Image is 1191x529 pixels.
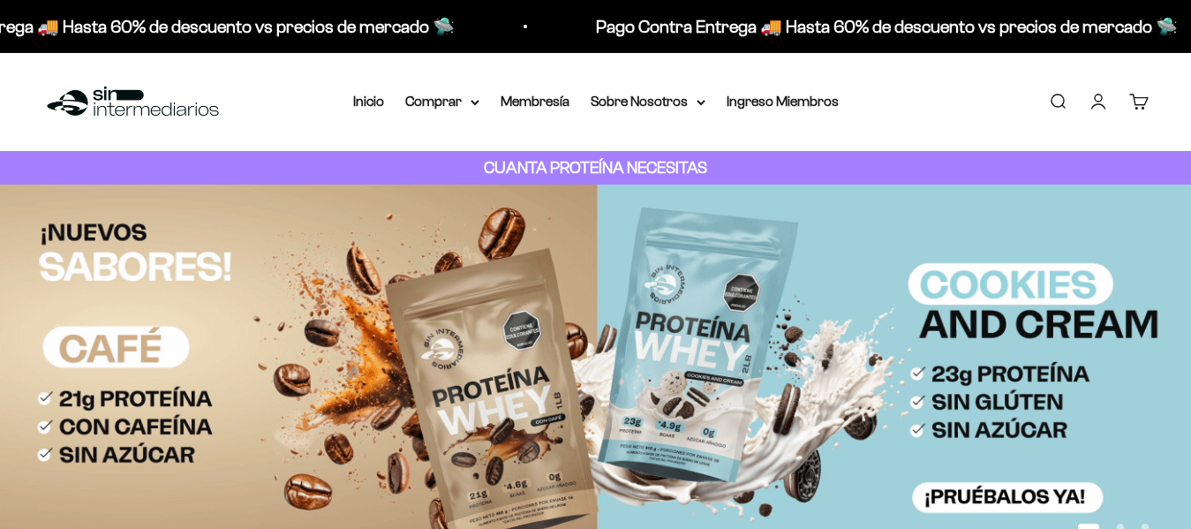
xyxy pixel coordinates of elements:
[501,94,569,109] a: Membresía
[591,90,705,113] summary: Sobre Nosotros
[405,90,479,113] summary: Comprar
[353,94,384,109] a: Inicio
[484,158,707,177] strong: CUANTA PROTEÍNA NECESITAS
[727,94,839,109] a: Ingreso Miembros
[591,12,1172,41] p: Pago Contra Entrega 🚚 Hasta 60% de descuento vs precios de mercado 🛸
